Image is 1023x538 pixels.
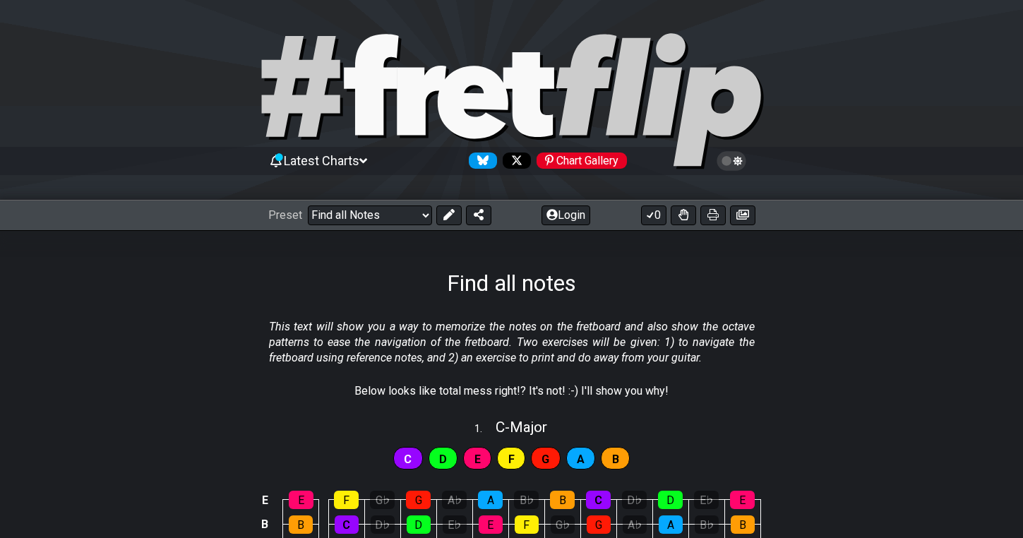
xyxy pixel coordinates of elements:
[641,205,666,225] button: 0
[334,491,359,509] div: F
[479,515,503,534] div: E
[463,153,497,169] a: Follow #fretflip at Bluesky
[436,205,462,225] button: Edit Preset
[612,449,619,470] span: First enable full edit mode to edit
[550,491,575,509] div: B
[508,449,515,470] span: First enable full edit mode to edit
[730,205,755,225] button: Create image
[622,491,647,509] div: D♭
[537,153,627,169] div: Chart Gallery
[443,515,467,534] div: E♭
[256,488,273,513] td: E
[694,491,719,509] div: E♭
[335,515,359,534] div: C
[406,491,431,509] div: G
[256,512,273,537] td: B
[404,449,412,470] span: First enable full edit mode to edit
[695,515,719,534] div: B♭
[370,491,395,509] div: G♭
[731,515,755,534] div: B
[289,515,313,534] div: B
[478,491,503,509] div: A
[496,419,547,436] span: C - Major
[439,449,447,470] span: First enable full edit mode to edit
[289,491,313,509] div: E
[308,205,432,225] select: Preset
[442,491,467,509] div: A♭
[466,205,491,225] button: Share Preset
[551,515,575,534] div: G♭
[268,208,302,222] span: Preset
[577,449,585,470] span: First enable full edit mode to edit
[371,515,395,534] div: D♭
[730,491,755,509] div: E
[586,491,611,509] div: C
[659,515,683,534] div: A
[623,515,647,534] div: A♭
[474,422,496,437] span: 1 .
[542,205,590,225] button: Login
[724,155,740,167] span: Toggle light / dark theme
[269,320,755,365] em: This text will show you a way to memorize the notes on the fretboard and also show the octave pat...
[671,205,696,225] button: Toggle Dexterity for all fretkits
[514,491,539,509] div: B♭
[497,153,531,169] a: Follow #fretflip at X
[474,449,481,470] span: First enable full edit mode to edit
[284,153,359,168] span: Latest Charts
[531,153,627,169] a: #fretflip at Pinterest
[515,515,539,534] div: F
[700,205,726,225] button: Print
[407,515,431,534] div: D
[354,383,669,399] p: Below looks like total mess right!? It's not! :-) I'll show you why!
[658,491,683,509] div: D
[587,515,611,534] div: G
[447,270,576,297] h1: Find all notes
[542,449,549,470] span: First enable full edit mode to edit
